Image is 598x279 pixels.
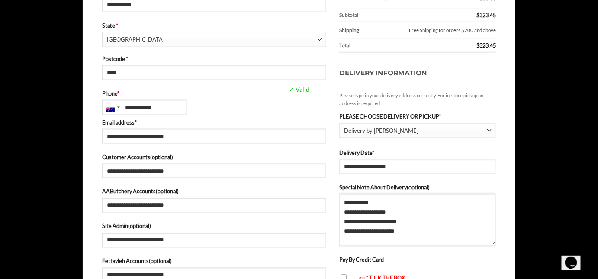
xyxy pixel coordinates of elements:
abbr: required [135,119,137,126]
abbr: required [439,113,441,120]
label: Free Shipping for orders $200 and above [373,25,496,36]
span: Delivery by Abu Ahmad Butchery [339,123,496,138]
abbr: required [116,22,118,29]
label: Email address [102,118,326,127]
span: ✓ Valid [287,85,372,95]
span: State [102,32,326,47]
label: Phone [102,89,326,98]
abbr: required [372,149,374,156]
small: Please type in your delivery address correctly. For in-store pickup no address is required [339,92,496,107]
span: $ [476,12,479,19]
span: (optional) [156,188,179,195]
label: PLEASE CHOOSE DELIVERY OR PICKUP [339,112,496,121]
label: Special Note About Delivery [339,183,496,192]
label: Pay By Credit Card [339,257,384,263]
h3: Delivery Information [339,59,496,87]
th: Subtotal [339,9,444,22]
span: (optional) [128,223,151,230]
label: AAButchery Accounts [102,187,326,196]
abbr: required [117,90,119,97]
label: Site Admin [102,222,326,231]
th: Total [339,39,444,53]
div: Australia: +61 [103,100,122,114]
label: Delivery Date [339,148,496,157]
iframe: chat widget [562,244,589,270]
span: Delivery by Abu Ahmad Butchery [344,124,487,138]
abbr: required [126,55,128,62]
bdi: 323.45 [476,42,496,49]
th: Shipping [339,22,370,39]
bdi: 323.45 [476,12,496,19]
span: New South Wales [107,32,318,47]
span: (optional) [407,184,430,191]
label: Fettayleh Accounts [102,257,326,266]
span: (optional) [149,258,172,265]
span: (optional) [150,154,173,160]
label: State [102,21,326,30]
label: Postcode [102,55,326,63]
label: Customer Accounts [102,153,326,161]
span: $ [476,42,479,49]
